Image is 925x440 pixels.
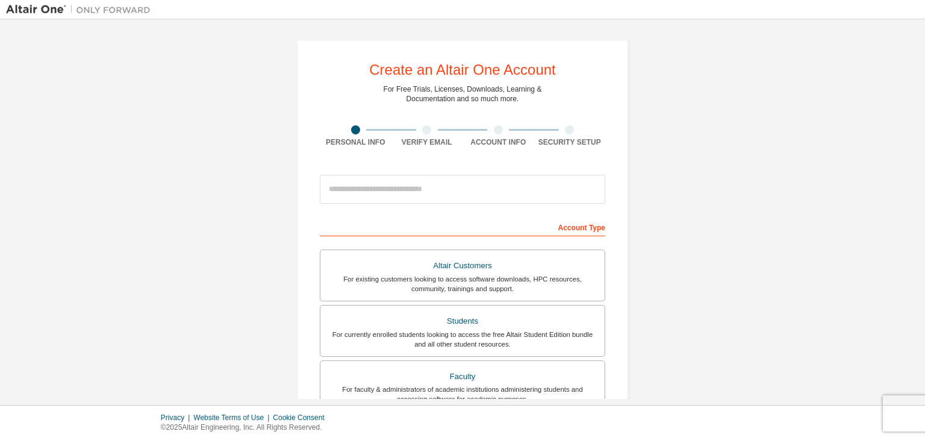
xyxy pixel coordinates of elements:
[391,137,463,147] div: Verify Email
[161,423,332,433] p: © 2025 Altair Engineering, Inc. All Rights Reserved.
[328,274,597,294] div: For existing customers looking to access software downloads, HPC resources, community, trainings ...
[369,63,556,77] div: Create an Altair One Account
[462,137,534,147] div: Account Info
[273,413,331,423] div: Cookie Consent
[384,84,542,104] div: For Free Trials, Licenses, Downloads, Learning & Documentation and so much more.
[193,413,273,423] div: Website Terms of Use
[320,137,391,147] div: Personal Info
[6,4,157,16] img: Altair One
[320,217,605,236] div: Account Type
[328,313,597,330] div: Students
[328,330,597,349] div: For currently enrolled students looking to access the free Altair Student Edition bundle and all ...
[328,385,597,404] div: For faculty & administrators of academic institutions administering students and accessing softwa...
[328,257,597,274] div: Altair Customers
[534,137,606,147] div: Security Setup
[328,368,597,385] div: Faculty
[161,413,193,423] div: Privacy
